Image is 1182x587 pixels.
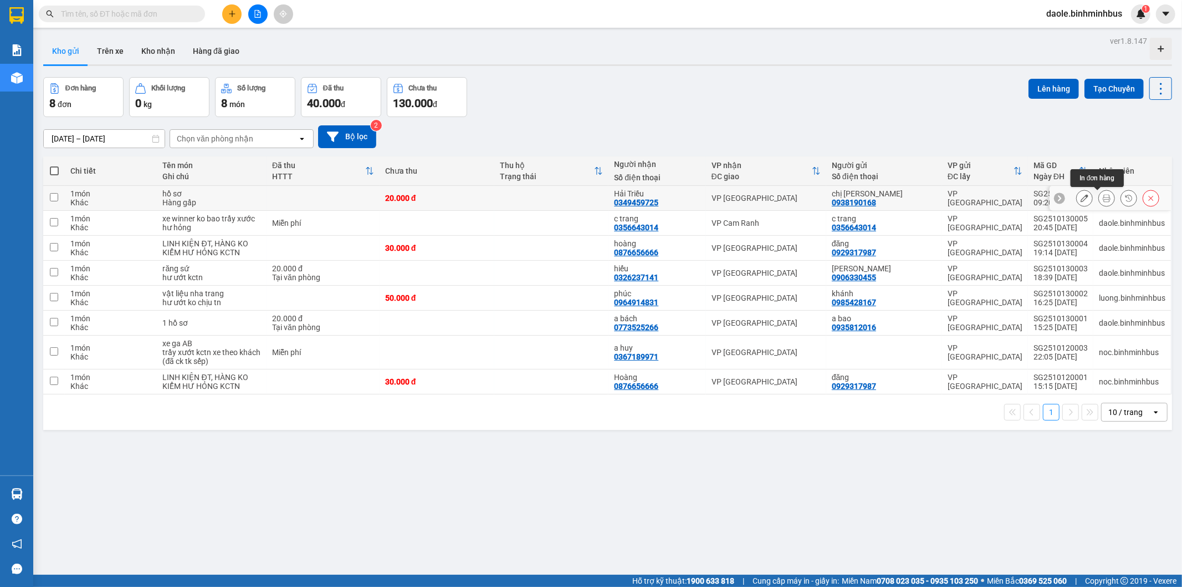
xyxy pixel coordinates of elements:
[433,100,437,109] span: đ
[129,77,209,117] button: Khối lượng0kg
[1033,264,1088,273] div: SG2510130003
[58,100,71,109] span: đơn
[88,38,132,64] button: Trên xe
[1028,156,1093,186] th: Toggle SortBy
[1099,293,1165,302] div: luong.binhminhbus
[832,264,937,273] div: Hiếu Nguyễn
[237,84,265,92] div: Số lượng
[163,373,262,391] div: LINH KIỆN ĐT, HÀNG KO KIỂM HƯ HỎNG KCTN
[70,289,151,298] div: 1 món
[614,289,700,298] div: phúc
[614,248,658,257] div: 0876656666
[614,160,700,169] div: Người nhận
[832,161,937,170] div: Người gửi
[1150,38,1172,60] div: Tạo kho hàng mới
[385,377,489,386] div: 30.000 đ
[1033,223,1088,232] div: 20:45 [DATE]
[1110,35,1147,47] div: ver 1.8.147
[1019,576,1067,585] strong: 0369 525 060
[385,166,489,175] div: Chưa thu
[614,273,658,282] div: 0326237141
[132,38,184,64] button: Kho nhận
[1033,273,1088,282] div: 18:39 [DATE]
[614,352,658,361] div: 0367189971
[832,382,876,391] div: 0929317987
[1033,189,1088,198] div: SG2510140001
[163,161,262,170] div: Tên món
[70,323,151,332] div: Khác
[163,348,262,366] div: trầy xướt kctn xe theo khách (đã ck tk sếp)
[832,248,876,257] div: 0929317987
[393,97,433,110] span: 130.000
[614,298,658,307] div: 0964914831
[70,223,151,232] div: Khác
[49,97,55,110] span: 8
[1099,219,1165,227] div: daole.binhminhbus
[753,575,839,587] span: Cung cấp máy in - giấy in:
[1099,377,1165,386] div: noc.binhminhbus
[712,194,821,203] div: VP [GEOGRAPHIC_DATA]
[712,161,812,170] div: VP nhận
[1033,343,1088,352] div: SG2510120003
[712,348,821,357] div: VP [GEOGRAPHIC_DATA]
[614,239,700,248] div: hoàng
[712,172,812,181] div: ĐC giao
[832,273,876,282] div: 0906330455
[70,298,151,307] div: Khác
[1033,198,1088,207] div: 09:20 [DATE]
[1033,382,1088,391] div: 15:15 [DATE]
[163,214,262,232] div: xe winner ko bao trầy xước hư hỏng
[948,161,1014,170] div: VP gửi
[1152,408,1160,417] svg: open
[70,264,151,273] div: 1 món
[1099,166,1165,175] div: Nhân viên
[842,575,978,587] span: Miền Nam
[712,293,821,302] div: VP [GEOGRAPHIC_DATA]
[832,223,876,232] div: 0356643014
[1037,7,1131,21] span: daole.binhminhbus
[371,120,382,131] sup: 2
[706,156,826,186] th: Toggle SortBy
[70,189,151,198] div: 1 món
[948,214,1022,232] div: VP [GEOGRAPHIC_DATA]
[215,77,295,117] button: Số lượng8món
[1144,5,1148,13] span: 1
[70,343,151,352] div: 1 món
[70,273,151,282] div: Khác
[70,198,151,207] div: Khác
[832,198,876,207] div: 0938190168
[948,314,1022,332] div: VP [GEOGRAPHIC_DATA]
[1099,318,1165,327] div: daole.binhminhbus
[1099,348,1165,357] div: noc.binhminhbus
[12,514,22,524] span: question-circle
[614,382,658,391] div: 0876656666
[1029,79,1079,99] button: Lên hàng
[1033,248,1088,257] div: 19:14 [DATE]
[163,189,262,198] div: hồ sơ
[222,4,242,24] button: plus
[832,323,876,332] div: 0935812016
[832,314,937,323] div: a bao
[1033,289,1088,298] div: SG2510130002
[272,323,374,332] div: Tại văn phòng
[1075,575,1077,587] span: |
[163,172,262,181] div: Ghi chú
[1120,577,1128,585] span: copyright
[163,298,262,307] div: hư ướt ko chịu tn
[832,373,937,382] div: đăng
[1033,239,1088,248] div: SG2510130004
[279,10,287,18] span: aim
[832,214,937,223] div: c trang
[614,373,700,382] div: Hoàng
[948,373,1022,391] div: VP [GEOGRAPHIC_DATA]
[272,314,374,323] div: 20.000 đ
[614,189,700,198] div: Hải Triều
[272,348,374,357] div: Miễn phí
[712,377,821,386] div: VP [GEOGRAPHIC_DATA]
[163,339,262,348] div: xe ga AB
[65,84,96,92] div: Đơn hàng
[1033,172,1079,181] div: Ngày ĐH
[385,244,489,252] div: 30.000 đ
[494,156,609,186] th: Toggle SortBy
[12,539,22,549] span: notification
